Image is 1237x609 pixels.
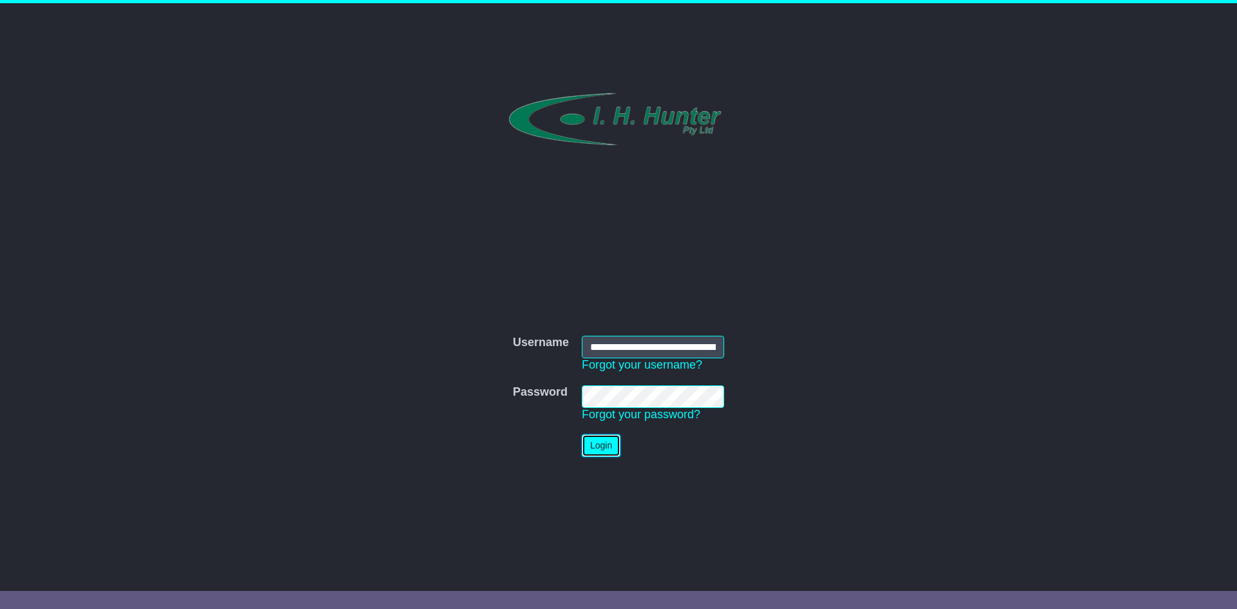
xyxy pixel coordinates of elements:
label: Password [513,385,568,400]
a: Forgot your password? [582,408,700,421]
img: I.H. HUNTER PTY LTD [492,79,745,160]
button: Login [582,434,620,457]
label: Username [513,336,569,350]
a: Forgot your username? [582,358,702,371]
